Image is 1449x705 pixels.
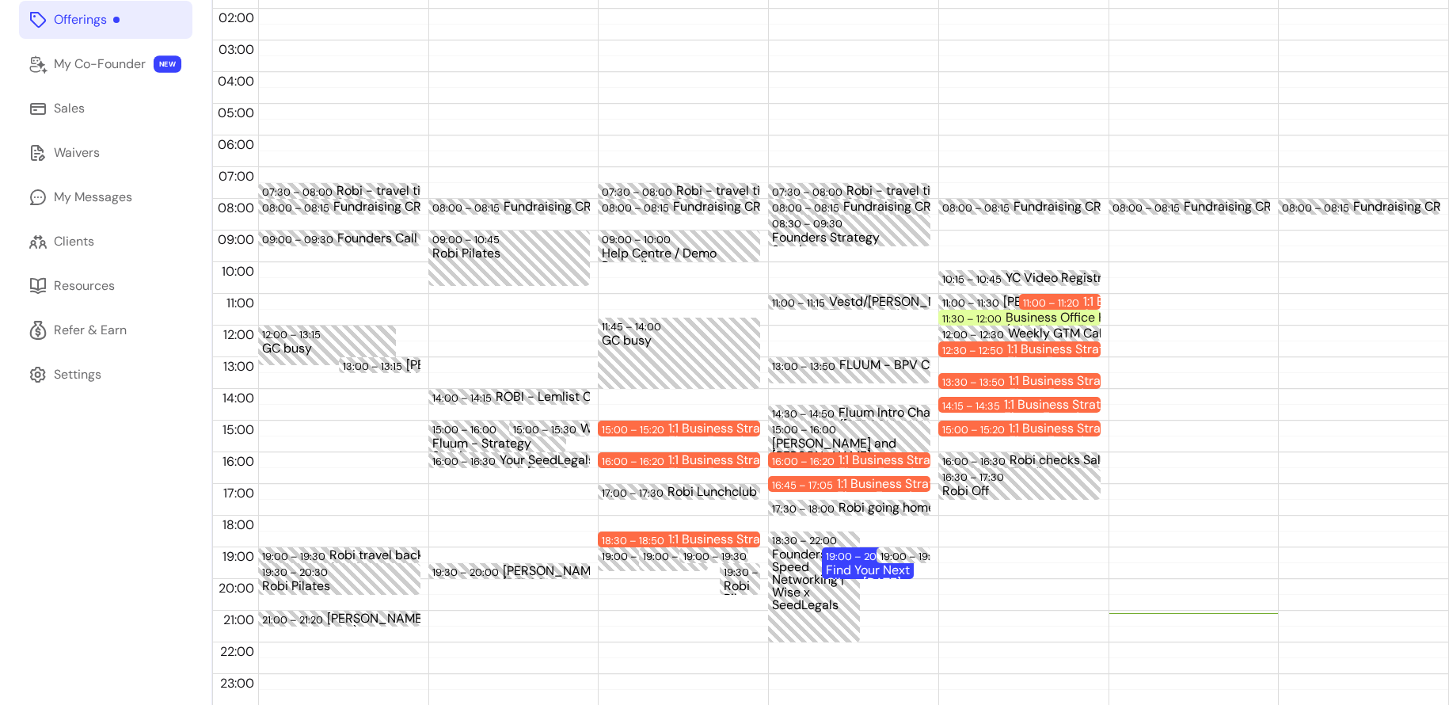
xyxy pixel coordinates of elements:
[724,565,793,580] div: 19:30 – 20:30
[432,391,496,406] div: 14:00 – 14:15
[54,321,127,340] div: Refer & Earn
[768,294,930,310] div: 11:00 – 11:15Vestd/[PERSON_NAME] + Zenpass Ltd
[772,548,856,641] div: Founders' Speed Networking | Wise x SeedLegals
[839,359,994,382] div: FLUUM - BPV Call
[19,311,192,349] a: Refer & Earn
[1009,422,1163,435] div: 1:1 Business Strategy with Fluum Founder
[668,533,823,546] div: 1:1 Business Strategy with Fluum Founder
[772,501,839,516] div: 17:30 – 18:00
[602,200,673,215] div: 08:00 – 08:15
[503,565,657,577] div: [PERSON_NAME] and [PERSON_NAME]
[938,199,1101,215] div: 08:00 – 08:15Fundraising CRM Update
[846,185,1001,197] div: Robi - travel time to Old Sessions
[598,231,760,262] div: 09:00 – 10:00Help Centre / Demo Recording
[772,437,926,451] div: [PERSON_NAME] and [PERSON_NAME]
[262,342,392,364] div: GC busy
[826,564,910,577] div: Find Your Next Client [DATE] with AI - The Sprint for Freelancers (57 / 100)
[772,200,843,215] div: 08:00 – 08:15
[258,547,420,563] div: 19:00 – 19:30Robi travel back from Old Sessions
[215,41,258,58] span: 03:00
[54,55,146,74] div: My Co-Founder
[54,232,94,251] div: Clients
[829,295,983,308] div: Vestd/[PERSON_NAME] + Zenpass Ltd
[772,216,846,231] div: 08:30 – 09:30
[1008,327,1162,340] div: Weekly GTM Call 💚
[432,437,562,451] div: Fluum - Strategy Session
[676,185,831,197] div: Robi - travel time to Old Sessions
[768,476,930,492] div: 16:45 – 17:051:1 Business Strategy with Fluum Founder
[942,327,1008,342] div: 12:00 – 12:30
[938,468,1101,500] div: 16:30 – 17:30Robi Off
[219,516,258,533] span: 18:00
[1010,454,1164,467] div: Robi checks Sales Feedback
[942,200,1014,215] div: 08:00 – 08:15
[262,612,327,627] div: 21:00 – 21:20
[428,452,591,468] div: 16:00 – 16:30Your SeedLegals Meeting with [PERSON_NAME]
[19,223,192,261] a: Clients
[1006,311,1160,324] div: Business Office Hours (with Fluum Founders) (3 / 50)
[343,359,406,374] div: 13:00 – 13:15
[19,45,192,83] a: My Co-Founder NEW
[214,105,258,121] span: 05:00
[1004,398,1158,411] div: 1:1 Business Strategy with Fluum Founder
[602,247,756,261] div: Help Centre / Demo Recording
[428,389,591,405] div: 14:00 – 14:15ROBI - Lemlist Call Chaser
[598,452,760,468] div: 16:00 – 16:201:1 Business Strategy with Fluum Founder
[432,200,504,215] div: 08:00 – 08:15
[938,270,1101,286] div: 10:15 – 10:45YC Video Registration
[262,200,333,215] div: 08:00 – 08:15
[258,199,420,215] div: 08:00 – 08:15Fundraising CRM Update
[54,143,100,162] div: Waivers
[598,183,760,199] div: 07:30 – 08:00Robi - travel time to Old Sessions
[428,231,591,286] div: 09:00 – 10:45Robi Pilates
[219,326,258,343] span: 12:00
[598,532,760,547] div: 18:30 – 18:501:1 Business Strategy with Fluum Founder
[54,188,132,207] div: My Messages
[1003,295,1133,308] div: [PERSON_NAME] Weekly Catch Up
[602,422,668,437] div: 15:00 – 15:20
[216,675,258,692] span: 23:00
[219,485,258,501] span: 17:00
[339,357,420,373] div: 13:00 – 13:15[PERSON_NAME] <> [PERSON_NAME]: Onboarding Call
[337,232,492,245] div: Founders Call
[258,183,420,199] div: 07:30 – 08:00Robi - travel time to Old Sessions
[432,565,503,580] div: 19:30 – 20:00
[222,295,258,311] span: 11:00
[839,406,993,419] div: Fluum Intro Chat ([PERSON_NAME])
[720,563,760,595] div: 19:30 – 20:30Robi Pilates
[262,580,416,593] div: Robi Pilates
[504,200,658,213] div: Fundraising CRM Update
[219,390,258,406] span: 14:00
[602,549,668,564] div: 19:00 – 19:45
[54,99,85,118] div: Sales
[496,391,650,403] div: ROBI - Lemlist Call Chaser
[1109,199,1271,215] div: 08:00 – 08:15Fundraising CRM Update
[942,375,1009,390] div: 13:30 – 13:50
[938,341,1101,357] div: 12:30 – 12:501:1 Business Strategy with Fluum Founder
[598,421,760,436] div: 15:00 – 15:201:1 Business Strategy with Fluum Founder
[598,547,667,571] div: 19:00 – 19:45
[215,168,258,185] span: 07:00
[598,318,760,389] div: 11:45 – 14:00GC busy
[262,565,332,580] div: 19:30 – 20:30
[880,549,948,564] div: 19:00 – 19:30
[942,343,1007,358] div: 12:30 – 12:50
[432,247,587,284] div: Robi Pilates
[216,643,258,660] span: 22:00
[768,532,860,642] div: 18:30 – 22:00Founders' Speed Networking | Wise x SeedLegals
[768,421,930,452] div: 15:00 – 16:00[PERSON_NAME] and [PERSON_NAME]
[262,232,337,247] div: 09:00 – 09:30
[938,310,1101,326] div: 11:30 – 12:00Business Office Hours (with Fluum Founders) (3 / 50)
[580,422,653,435] div: Weekly Product/Tech Call 🎧
[668,422,823,435] div: 1:1 Business Strategy with Fluum Founder
[215,10,258,26] span: 02:00
[942,454,1010,469] div: 16:00 – 16:30
[602,533,668,548] div: 18:30 – 18:50
[1019,294,1100,310] div: 11:00 – 11:201:1 Business Strategy with Fluum Founder
[598,199,760,215] div: 08:00 – 08:15Fundraising CRM Update
[1282,200,1353,215] div: 08:00 – 08:15
[214,200,258,216] span: 08:00
[1006,272,1160,284] div: YC Video Registration
[1007,343,1162,356] div: 1:1 Business Strategy with Fluum Founder
[942,422,1009,437] div: 15:00 – 15:20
